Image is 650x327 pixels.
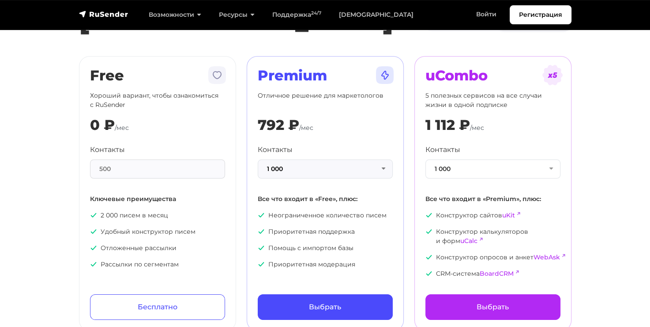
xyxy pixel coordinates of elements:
a: Поддержка24/7 [263,6,330,24]
img: RuSender [79,10,128,19]
div: 1 112 ₽ [425,117,470,133]
img: icon-ok.svg [425,212,432,219]
p: Неограниченное количество писем [258,211,393,220]
a: Выбрать [258,294,393,320]
p: Конструктор опросов и анкет [425,253,560,262]
img: icon-ok.svg [425,254,432,261]
p: Приоритетная модерация [258,260,393,269]
img: icon-ok.svg [90,228,97,235]
p: Все что входит в «Premium», плюс: [425,194,560,204]
img: icon-ok.svg [90,244,97,251]
p: Рассылки по сегментам [90,260,225,269]
button: 1 000 [258,160,393,179]
span: /мес [470,124,484,132]
a: [DEMOGRAPHIC_DATA] [330,6,422,24]
img: tarif-ucombo.svg [542,65,563,86]
img: icon-ok.svg [425,270,432,277]
div: 0 ₽ [90,117,115,133]
a: Войти [467,5,505,23]
p: Удобный конструктор писем [90,227,225,236]
p: Конструктор сайтов [425,211,560,220]
p: 5 полезных сервисов на все случаи жизни в одной подписке [425,91,560,110]
button: 1 000 [425,160,560,179]
h2: Premium [258,67,393,84]
sup: 24/7 [311,10,321,16]
p: 2 000 писем в месяц [90,211,225,220]
a: Возможности [140,6,210,24]
p: CRM-система [425,269,560,278]
img: icon-ok.svg [425,228,432,235]
p: Все что входит в «Free», плюс: [258,194,393,204]
span: /мес [115,124,129,132]
img: tarif-free.svg [207,65,228,86]
a: Бесплатно [90,294,225,320]
a: Выбрать [425,294,560,320]
a: Регистрация [510,5,571,24]
a: BoardCRM [480,270,514,278]
h2: Free [90,67,225,84]
img: icon-ok.svg [258,228,265,235]
img: icon-ok.svg [258,212,265,219]
a: Ресурсы [210,6,263,24]
a: uKit [502,211,515,219]
img: icon-ok.svg [258,244,265,251]
img: icon-ok.svg [90,212,97,219]
p: Хороший вариант, чтобы ознакомиться с RuSender [90,91,225,110]
h2: uCombo [425,67,560,84]
p: Отложенные рассылки [90,243,225,253]
div: 792 ₽ [258,117,299,133]
label: Контакты [90,144,125,155]
img: icon-ok.svg [258,261,265,268]
p: Отличное решение для маркетологов [258,91,393,110]
a: WebAsk [534,253,560,261]
label: Контакты [258,144,293,155]
p: Ключевые преимущества [90,194,225,204]
label: Контакты [425,144,460,155]
p: Помощь с импортом базы [258,243,393,253]
img: tarif-premium.svg [374,65,395,86]
a: uCalc [460,237,477,245]
span: /мес [299,124,313,132]
p: Конструктор калькуляторов и форм [425,227,560,246]
img: icon-ok.svg [90,261,97,268]
p: Приоритетная поддержка [258,227,393,236]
